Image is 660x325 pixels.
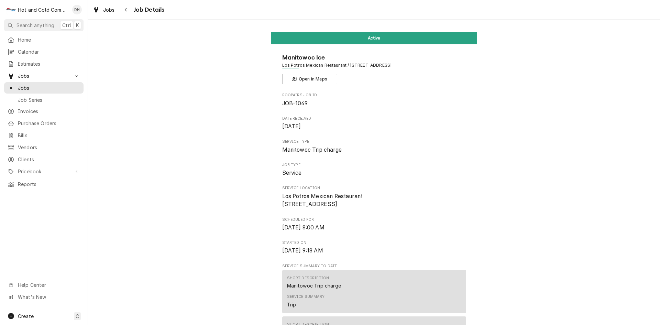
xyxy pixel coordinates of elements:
[282,263,466,269] span: Service Summary To Date
[76,22,79,29] span: K
[18,293,79,301] span: What's New
[282,93,466,98] span: Roopairs Job ID
[18,72,70,79] span: Jobs
[282,116,466,121] span: Date Received
[18,60,80,67] span: Estimates
[18,132,80,139] span: Bills
[4,106,84,117] a: Invoices
[282,139,466,154] div: Service Type
[4,46,84,57] a: Calendar
[282,100,308,107] span: JOB-1049
[18,84,80,91] span: Jobs
[282,169,466,177] span: Job Type
[368,36,381,40] span: Active
[4,154,84,165] a: Clients
[282,224,324,231] span: [DATE] 8:00 AM
[282,123,301,130] span: [DATE]
[282,139,466,144] span: Service Type
[282,185,466,191] span: Service Location
[282,53,466,62] span: Name
[282,217,466,232] div: Scheduled For
[282,240,466,255] div: Started On
[4,94,84,106] a: Job Series
[4,82,84,94] a: Jobs
[121,4,132,15] button: Navigate back
[4,118,84,129] a: Purchase Orders
[271,32,477,44] div: Status
[18,48,80,55] span: Calendar
[4,279,84,291] a: Go to Help Center
[282,193,363,208] span: Los Potros Mexican Restaurant [STREET_ADDRESS]
[4,178,84,190] a: Reports
[132,5,165,14] span: Job Details
[282,122,466,131] span: Date Received
[18,120,80,127] span: Purchase Orders
[18,281,79,289] span: Help Center
[18,156,80,163] span: Clients
[18,181,80,188] span: Reports
[18,96,80,104] span: Job Series
[4,70,84,82] a: Go to Jobs
[282,247,466,255] span: Started On
[282,147,342,153] span: Manitowoc Trip charge
[282,224,466,232] span: Scheduled For
[287,301,296,308] div: Trip
[282,170,302,176] span: Service
[282,116,466,131] div: Date Received
[4,19,84,31] button: Search anythingCtrlK
[4,291,84,303] a: Go to What's New
[287,275,329,281] div: Short Description
[4,142,84,153] a: Vendors
[16,22,54,29] span: Search anything
[90,4,118,15] a: Jobs
[282,99,466,108] span: Roopairs Job ID
[4,166,84,177] a: Go to Pricebook
[287,294,324,300] div: Service Summary
[282,162,466,168] span: Job Type
[282,74,337,84] button: Open in Maps
[282,240,466,246] span: Started On
[6,5,16,14] div: Hot and Cold Commercial Kitchens, Inc.'s Avatar
[18,36,80,43] span: Home
[62,22,71,29] span: Ctrl
[4,58,84,69] a: Estimates
[282,162,466,177] div: Job Type
[4,130,84,141] a: Bills
[282,62,466,68] span: Address
[4,34,84,45] a: Home
[76,313,79,320] span: C
[282,185,466,208] div: Service Location
[287,282,341,289] div: Manitowoc Trip charge
[18,108,80,115] span: Invoices
[72,5,82,14] div: DH
[18,6,68,13] div: Hot and Cold Commercial Kitchens, Inc.
[282,53,466,84] div: Client Information
[18,168,70,175] span: Pricebook
[72,5,82,14] div: Daryl Harris's Avatar
[282,217,466,223] span: Scheduled For
[6,5,16,14] div: H
[282,192,466,208] span: Service Location
[18,144,80,151] span: Vendors
[18,313,34,319] span: Create
[282,146,466,154] span: Service Type
[103,6,115,13] span: Jobs
[282,247,323,254] span: [DATE] 9:18 AM
[282,93,466,107] div: Roopairs Job ID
